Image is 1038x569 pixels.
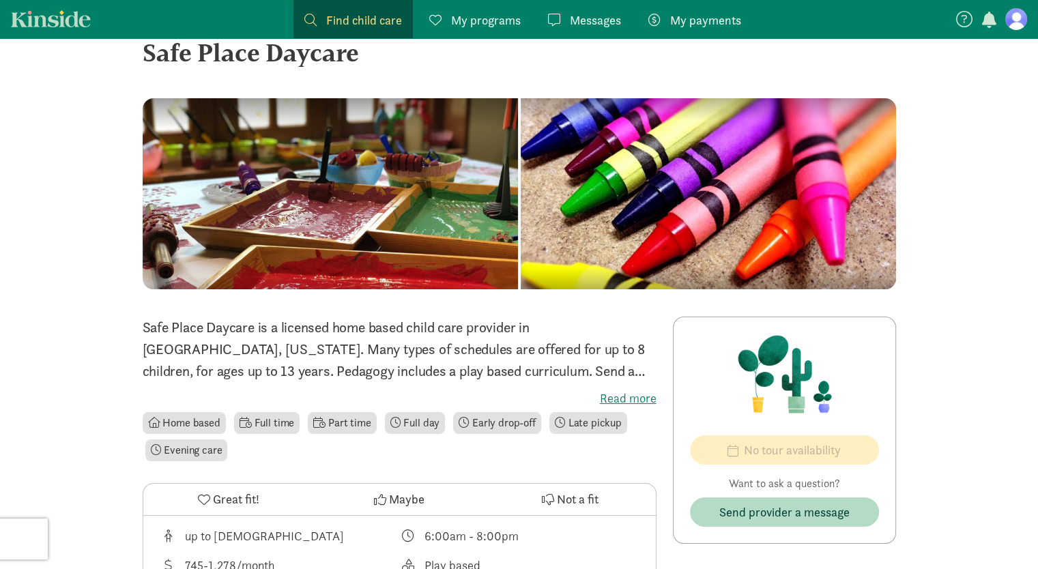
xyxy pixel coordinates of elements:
[326,11,402,29] span: Find child care
[143,390,657,407] label: Read more
[690,497,879,527] button: Send provider a message
[308,412,376,434] li: Part time
[485,484,655,515] button: Not a fit
[143,317,657,382] p: Safe Place Daycare is a licensed home based child care provider in [GEOGRAPHIC_DATA], [US_STATE]....
[234,412,300,434] li: Full time
[744,441,841,459] span: No tour availability
[185,527,344,545] div: up to [DEMOGRAPHIC_DATA]
[549,412,627,434] li: Late pickup
[314,484,485,515] button: Maybe
[145,439,228,461] li: Evening care
[389,490,424,508] span: Maybe
[690,435,879,465] button: No tour availability
[570,11,621,29] span: Messages
[385,412,446,434] li: Full day
[424,527,519,545] div: 6:00am - 8:00pm
[557,490,599,508] span: Not a fit
[160,527,400,545] div: Age range for children that this provider cares for
[11,10,91,27] a: Kinside
[690,476,879,492] p: Want to ask a question?
[451,11,521,29] span: My programs
[670,11,741,29] span: My payments
[213,490,259,508] span: Great fit!
[399,527,639,545] div: Class schedule
[453,412,541,434] li: Early drop-off
[719,503,850,521] span: Send provider a message
[143,484,314,515] button: Great fit!
[143,412,226,434] li: Home based
[143,34,896,71] div: Safe Place Daycare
